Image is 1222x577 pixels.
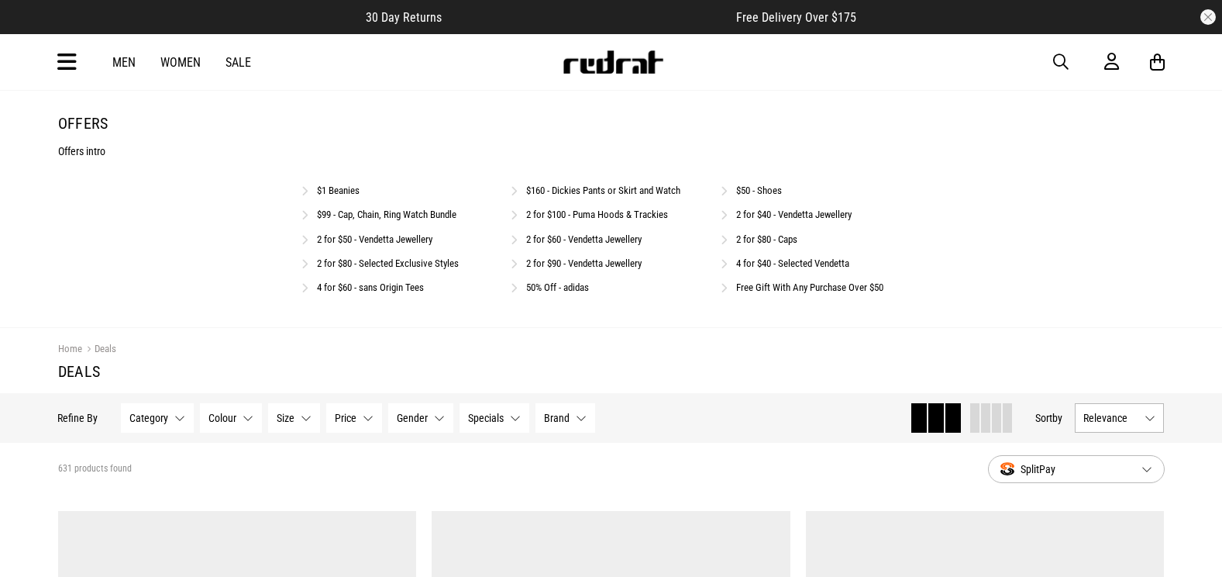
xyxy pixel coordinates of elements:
[327,403,383,433] button: Price
[526,282,589,293] a: 50% Off - adidas
[160,55,201,70] a: Women
[122,403,194,433] button: Category
[58,463,132,475] span: 631 products found
[736,257,849,269] a: 4 for $40 - Selected Vendetta
[58,362,1165,381] h1: Deals
[366,10,442,25] span: 30 Day Returns
[536,403,596,433] button: Brand
[736,282,883,293] a: Free Gift With Any Purchase Over $50
[58,114,1165,133] h1: Offers
[736,209,852,220] a: 2 for $40 - Vendetta Jewellery
[1084,412,1139,424] span: Relevance
[545,412,570,424] span: Brand
[1076,403,1165,433] button: Relevance
[317,233,432,245] a: 2 for $50 - Vendetta Jewellery
[473,9,705,25] iframe: Customer reviews powered by Trustpilot
[58,343,82,354] a: Home
[988,455,1165,483] button: SplitPay
[58,412,98,424] p: Refine By
[736,233,797,245] a: 2 for $80 - Caps
[112,55,136,70] a: Men
[1000,462,1014,475] img: splitpay-icon.png
[317,282,424,293] a: 4 for $60 - sans Origin Tees
[736,185,782,196] a: $50 - Shoes
[209,412,237,424] span: Colour
[526,209,668,220] a: 2 for $100 - Puma Hoods & Trackies
[269,403,321,433] button: Size
[526,185,680,196] a: $160 - Dickies Pants or Skirt and Watch
[317,257,459,269] a: 2 for $80 - Selected Exclusive Styles
[225,55,251,70] a: Sale
[526,257,642,269] a: 2 for $90 - Vendetta Jewellery
[336,412,357,424] span: Price
[736,10,856,25] span: Free Delivery Over $175
[317,209,456,220] a: $99 - Cap, Chain, Ring Watch Bundle
[130,412,169,424] span: Category
[469,412,504,424] span: Specials
[82,343,116,358] a: Deals
[1036,409,1063,427] button: Sortby
[277,412,295,424] span: Size
[201,403,263,433] button: Colour
[526,233,642,245] a: 2 for $60 - Vendetta Jewellery
[389,403,454,433] button: Gender
[460,403,530,433] button: Specials
[1000,460,1129,479] span: SplitPay
[398,412,429,424] span: Gender
[58,145,1165,157] p: Offers intro
[562,50,664,74] img: Redrat logo
[317,185,360,196] a: $1 Beanies
[1053,412,1063,424] span: by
